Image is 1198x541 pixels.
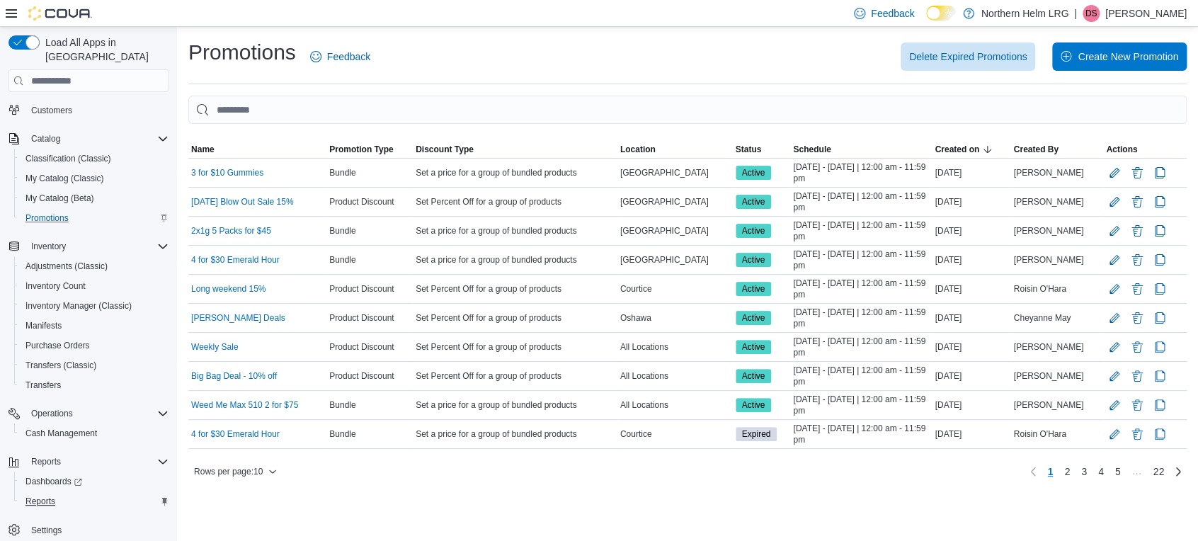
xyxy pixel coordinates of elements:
[932,164,1010,181] div: [DATE]
[617,141,733,158] button: Location
[1151,280,1168,297] button: Clone Promotion
[736,195,772,209] span: Active
[14,149,174,169] button: Classification (Classic)
[1153,465,1164,479] span: 22
[620,167,709,178] span: [GEOGRAPHIC_DATA]
[191,428,280,440] a: 4 for $30 Emerald Hour
[25,496,55,507] span: Reports
[1129,338,1146,355] button: Delete Promotion
[620,428,652,440] span: Courtice
[14,336,174,355] button: Purchase Orders
[1106,338,1123,355] button: Edit Promotion
[14,208,174,228] button: Promotions
[909,50,1027,64] span: Delete Expired Promotions
[191,283,266,295] a: Long weekend 15%
[742,195,765,208] span: Active
[14,472,174,491] a: Dashboards
[413,368,617,385] div: Set Percent Off for a group of products
[25,405,169,422] span: Operations
[31,408,73,419] span: Operations
[1106,144,1137,155] span: Actions
[1013,341,1083,353] span: [PERSON_NAME]
[1129,251,1146,268] button: Delete Promotion
[25,340,90,351] span: Purchase Orders
[1013,283,1066,295] span: Roisin O'Hara
[413,251,617,268] div: Set a price for a group of bundled products
[329,370,394,382] span: Product Discount
[25,238,169,255] span: Inventory
[742,166,765,179] span: Active
[1010,141,1103,158] button: Created By
[25,130,169,147] span: Catalog
[1013,144,1058,155] span: Created By
[413,193,617,210] div: Set Percent Off for a group of products
[191,399,298,411] a: Weed Me Max 510 2 for $75
[926,6,956,21] input: Dark Mode
[793,161,929,184] span: [DATE] - [DATE] | 12:00 am - 11:59 pm
[20,258,169,275] span: Adjustments (Classic)
[1106,397,1123,414] button: Edit Promotion
[304,42,376,71] a: Feedback
[3,404,174,423] button: Operations
[742,224,765,237] span: Active
[1129,280,1146,297] button: Delete Promotion
[1081,465,1087,479] span: 3
[413,164,617,181] div: Set a price for a group of bundled products
[40,35,169,64] span: Load All Apps in [GEOGRAPHIC_DATA]
[413,222,617,239] div: Set a price for a group of bundled products
[1013,167,1083,178] span: [PERSON_NAME]
[14,491,174,511] button: Reports
[1074,5,1077,22] p: |
[1126,465,1147,482] li: Skipping pages 6 to 21
[329,144,393,155] span: Promotion Type
[191,225,271,237] a: 2x1g 5 Packs for $45
[31,105,72,116] span: Customers
[1025,460,1187,483] nav: Pagination for table:
[736,311,772,325] span: Active
[1151,222,1168,239] button: Clone Promotion
[620,225,709,237] span: [GEOGRAPHIC_DATA]
[329,225,355,237] span: Bundle
[194,466,263,477] span: Rows per page : 10
[1129,368,1146,385] button: Delete Promotion
[1170,463,1187,480] a: Next page
[31,241,66,252] span: Inventory
[20,210,169,227] span: Promotions
[25,173,104,184] span: My Catalog (Classic)
[1098,465,1104,479] span: 4
[742,399,765,411] span: Active
[25,238,72,255] button: Inventory
[20,357,102,374] a: Transfers (Classic)
[981,5,1069,22] p: Northern Helm LRG
[20,493,61,510] a: Reports
[20,297,137,314] a: Inventory Manager (Classic)
[31,133,60,144] span: Catalog
[25,261,108,272] span: Adjustments (Classic)
[329,341,394,353] span: Product Discount
[25,153,111,164] span: Classification (Classic)
[736,340,772,354] span: Active
[20,473,88,490] a: Dashboards
[793,220,929,242] span: [DATE] - [DATE] | 12:00 am - 11:59 pm
[1052,42,1187,71] button: Create New Promotion
[790,141,932,158] button: Schedule
[1106,426,1123,443] button: Edit Promotion
[25,476,82,487] span: Dashboards
[793,394,929,416] span: [DATE] - [DATE] | 12:00 am - 11:59 pm
[329,399,355,411] span: Bundle
[1106,280,1123,297] button: Edit Promotion
[25,453,169,470] span: Reports
[31,525,62,536] span: Settings
[3,237,174,256] button: Inventory
[1151,193,1168,210] button: Clone Promotion
[736,369,772,383] span: Active
[188,463,283,480] button: Rows per page:10
[1013,370,1083,382] span: [PERSON_NAME]
[620,254,709,266] span: [GEOGRAPHIC_DATA]
[1106,222,1123,239] button: Edit Promotion
[20,425,169,442] span: Cash Management
[20,357,169,374] span: Transfers (Classic)
[191,254,280,266] a: 4 for $30 Emerald Hour
[1064,465,1070,479] span: 2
